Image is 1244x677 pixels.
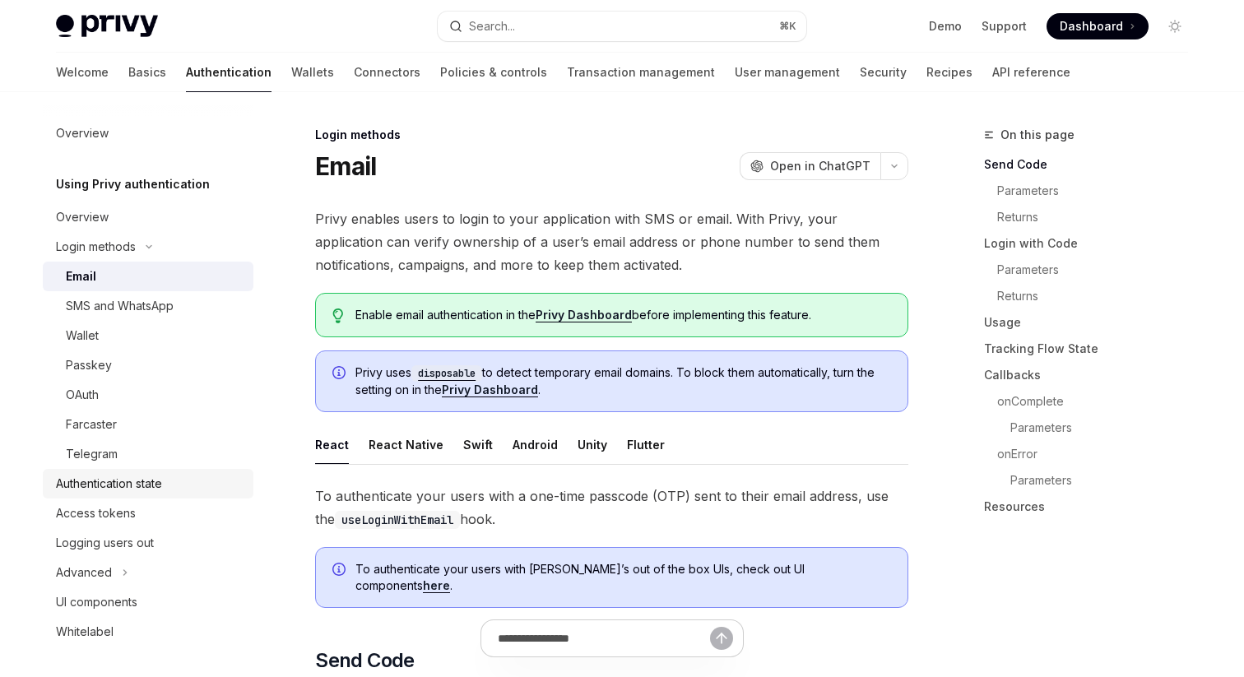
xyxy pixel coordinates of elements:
[56,563,112,582] div: Advanced
[43,498,253,528] a: Access tokens
[997,388,1201,415] a: onComplete
[56,592,137,612] div: UI components
[779,20,796,33] span: ⌘ K
[369,425,443,464] button: React Native
[355,364,891,398] span: Privy uses to detect temporary email domains. To block them automatically, turn the setting on in...
[128,53,166,92] a: Basics
[926,53,972,92] a: Recipes
[1000,125,1075,145] span: On this page
[982,18,1027,35] a: Support
[984,309,1201,336] a: Usage
[66,355,112,375] div: Passkey
[291,53,334,92] a: Wallets
[332,308,344,323] svg: Tip
[513,425,558,464] button: Android
[56,123,109,143] div: Overview
[56,533,154,553] div: Logging users out
[43,350,253,380] a: Passkey
[43,262,253,291] a: Email
[578,425,607,464] button: Unity
[463,425,493,464] button: Swift
[43,469,253,498] a: Authentication state
[332,563,349,579] svg: Info
[860,53,907,92] a: Security
[735,53,840,92] a: User management
[186,53,272,92] a: Authentication
[66,385,99,405] div: OAuth
[411,365,482,379] a: disposable
[1047,13,1149,39] a: Dashboard
[710,627,733,650] button: Send message
[56,207,109,227] div: Overview
[740,152,880,180] button: Open in ChatGPT
[440,53,547,92] a: Policies & controls
[997,178,1201,204] a: Parameters
[984,494,1201,520] a: Resources
[997,257,1201,283] a: Parameters
[997,283,1201,309] a: Returns
[536,308,632,322] a: Privy Dashboard
[66,444,118,464] div: Telegram
[423,578,450,593] a: here
[66,326,99,345] div: Wallet
[627,425,665,464] button: Flutter
[984,230,1201,257] a: Login with Code
[43,291,253,321] a: SMS and WhatsApp
[929,18,962,35] a: Demo
[66,267,96,286] div: Email
[469,16,515,36] div: Search...
[984,151,1201,178] a: Send Code
[43,118,253,148] a: Overview
[56,503,136,523] div: Access tokens
[56,174,210,194] h5: Using Privy authentication
[567,53,715,92] a: Transaction management
[1060,18,1123,35] span: Dashboard
[442,383,538,397] a: Privy Dashboard
[315,485,908,531] span: To authenticate your users with a one-time passcode (OTP) sent to their email address, use the hook.
[43,380,253,410] a: OAuth
[335,511,460,529] code: useLoginWithEmail
[355,561,891,594] span: To authenticate your users with [PERSON_NAME]’s out of the box UIs, check out UI components .
[315,425,349,464] button: React
[1162,13,1188,39] button: Toggle dark mode
[43,410,253,439] a: Farcaster
[43,439,253,469] a: Telegram
[66,296,174,316] div: SMS and WhatsApp
[1010,467,1201,494] a: Parameters
[43,587,253,617] a: UI components
[984,336,1201,362] a: Tracking Flow State
[43,528,253,558] a: Logging users out
[984,362,1201,388] a: Callbacks
[355,307,891,323] span: Enable email authentication in the before implementing this feature.
[315,151,376,181] h1: Email
[56,622,114,642] div: Whitelabel
[56,53,109,92] a: Welcome
[43,617,253,647] a: Whitelabel
[411,365,482,382] code: disposable
[315,207,908,276] span: Privy enables users to login to your application with SMS or email. With Privy, your application ...
[1010,415,1201,441] a: Parameters
[56,237,136,257] div: Login methods
[43,321,253,350] a: Wallet
[56,474,162,494] div: Authentication state
[315,127,908,143] div: Login methods
[354,53,420,92] a: Connectors
[997,204,1201,230] a: Returns
[992,53,1070,92] a: API reference
[438,12,806,41] button: Search...⌘K
[770,158,870,174] span: Open in ChatGPT
[332,366,349,383] svg: Info
[56,15,158,38] img: light logo
[997,441,1201,467] a: onError
[43,202,253,232] a: Overview
[66,415,117,434] div: Farcaster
